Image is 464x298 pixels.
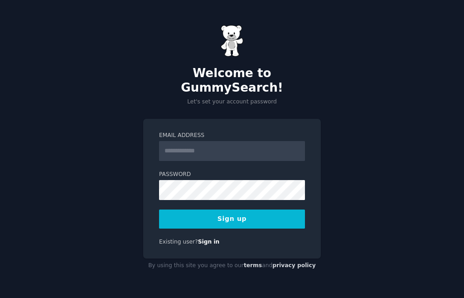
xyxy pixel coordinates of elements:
div: By using this site you agree to our and [143,259,321,273]
button: Sign up [159,210,305,229]
h2: Welcome to GummySearch! [143,66,321,95]
p: Let's set your account password [143,98,321,106]
label: Email Address [159,132,305,140]
span: Existing user? [159,239,198,245]
img: Gummy Bear [221,25,243,57]
a: Sign in [198,239,220,245]
a: privacy policy [272,262,316,269]
a: terms [244,262,262,269]
label: Password [159,171,305,179]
